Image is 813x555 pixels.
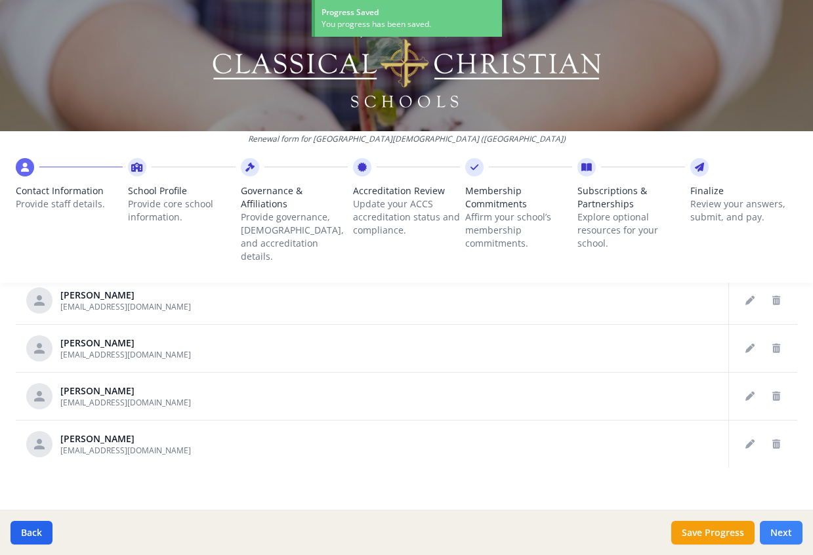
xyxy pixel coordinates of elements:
[322,18,495,30] div: You progress has been saved.
[740,434,761,455] button: Edit staff
[60,349,191,360] span: [EMAIL_ADDRESS][DOMAIN_NAME]
[577,184,684,211] span: Subscriptions & Partnerships
[60,384,191,398] div: [PERSON_NAME]
[690,197,797,224] p: Review your answers, submit, and pay.
[760,521,803,545] button: Next
[740,338,761,359] button: Edit staff
[210,20,603,112] img: Logo
[60,301,191,312] span: [EMAIL_ADDRESS][DOMAIN_NAME]
[766,338,787,359] button: Delete staff
[241,184,348,211] span: Governance & Affiliations
[322,7,495,18] div: Progress Saved
[766,386,787,407] button: Delete staff
[16,184,123,197] span: Contact Information
[465,184,572,211] span: Membership Commitments
[60,397,191,408] span: [EMAIL_ADDRESS][DOMAIN_NAME]
[16,197,123,211] p: Provide staff details.
[10,521,52,545] button: Back
[766,434,787,455] button: Delete staff
[740,290,761,311] button: Edit staff
[740,386,761,407] button: Edit staff
[577,211,684,250] p: Explore optional resources for your school.
[766,290,787,311] button: Delete staff
[671,521,755,545] button: Save Progress
[60,337,191,350] div: [PERSON_NAME]
[353,197,460,237] p: Update your ACCS accreditation status and compliance.
[690,184,797,197] span: Finalize
[60,445,191,456] span: [EMAIL_ADDRESS][DOMAIN_NAME]
[128,184,235,197] span: School Profile
[465,211,572,250] p: Affirm your school’s membership commitments.
[128,197,235,224] p: Provide core school information.
[60,432,191,445] div: [PERSON_NAME]
[241,211,348,263] p: Provide governance, [DEMOGRAPHIC_DATA], and accreditation details.
[60,289,191,302] div: [PERSON_NAME]
[353,184,460,197] span: Accreditation Review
